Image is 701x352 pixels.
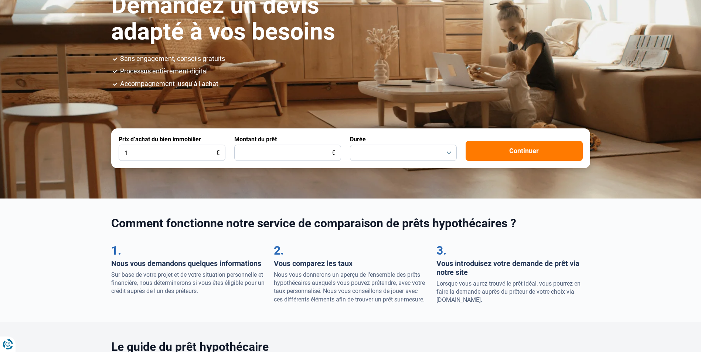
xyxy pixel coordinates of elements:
[332,150,335,156] span: €
[216,150,220,156] span: €
[436,259,590,277] h3: Vous introduisez votre demande de prêt via notre site
[120,55,590,62] li: Sans engagement, conseils gratuits
[119,136,201,143] label: Prix d’achat du bien immobilier
[466,141,583,161] button: Continuer
[120,68,590,75] li: Processus entièrement digital
[111,244,121,258] span: 1.
[274,244,284,258] span: 2.
[350,136,366,143] label: Durée
[274,271,428,304] p: Nous vous donnerons un aperçu de l'ensemble des prêts hypothécaires auxquels vous pouvez prétendr...
[436,280,590,304] p: Lorsque vous aurez trouvé le prêt idéal, vous pourrez en faire la demande auprès du prêteur de vo...
[111,216,590,230] h2: Comment fonctionne notre service de comparaison de prêts hypothécaires ?
[234,136,277,143] label: Montant du prêt
[120,80,590,87] li: Accompagnement jusqu’à l’achat
[436,244,446,258] span: 3.
[274,259,428,268] h3: Vous comparez les taux
[111,271,265,296] p: Sur base de votre projet et de votre situation personnelle et financière, nous déterminerons si v...
[111,259,265,268] h3: Nous vous demandons quelques informations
